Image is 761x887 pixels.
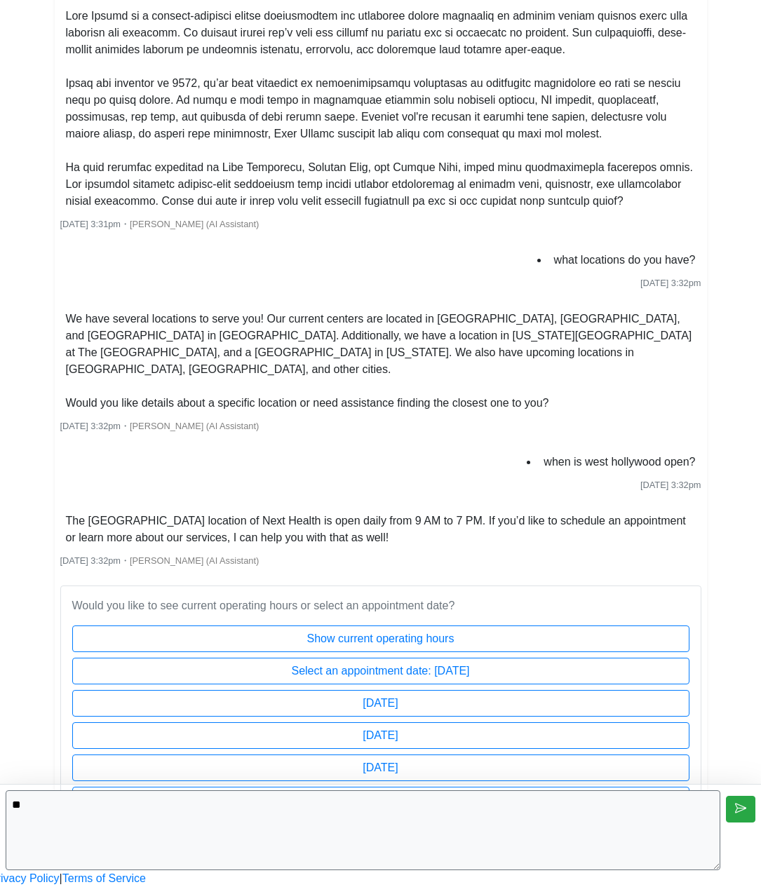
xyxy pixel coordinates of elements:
[130,555,259,566] span: [PERSON_NAME] (AI Assistant)
[60,421,121,431] span: [DATE] 3:32pm
[60,308,701,414] li: We have several locations to serve you! Our current centers are located in [GEOGRAPHIC_DATA], [GE...
[72,658,689,684] button: Select an appointment date: [DATE]
[60,219,121,229] span: [DATE] 3:31pm
[72,597,689,614] p: Would you like to see current operating hours or select an appointment date?
[130,219,259,229] span: [PERSON_NAME] (AI Assistant)
[60,555,260,566] small: ・
[72,625,689,652] button: Show current operating hours
[72,754,689,781] button: [DATE]
[60,219,260,229] small: ・
[130,421,259,431] span: [PERSON_NAME] (AI Assistant)
[640,480,701,490] span: [DATE] 3:32pm
[640,278,701,288] span: [DATE] 3:32pm
[60,421,260,431] small: ・
[72,690,689,717] button: [DATE]
[72,722,689,749] button: [DATE]
[60,510,701,549] li: The [GEOGRAPHIC_DATA] location of Next Health is open daily from 9 AM to 7 PM. If you’d like to s...
[548,249,701,271] li: what locations do you have?
[60,555,121,566] span: [DATE] 3:32pm
[538,451,701,473] li: when is west hollywood open?
[60,5,701,212] li: Lore Ipsumd si a consect-adipisci elitse doeiusmodtem inc utlaboree dolore magnaaliq en adminim v...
